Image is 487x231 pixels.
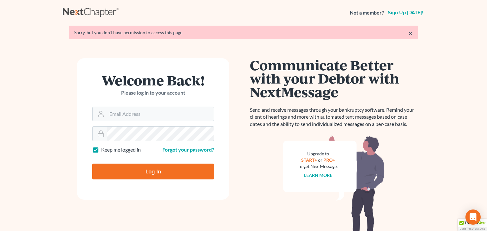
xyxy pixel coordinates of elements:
[386,10,424,15] a: Sign up [DATE]!
[301,157,317,163] a: START+
[250,106,418,128] p: Send and receive messages through your bankruptcy software. Remind your client of hearings and mo...
[250,58,418,99] h1: Communicate Better with your Debtor with NextMessage
[298,151,338,157] div: Upgrade to
[92,89,214,97] p: Please log in to your account
[162,147,214,153] a: Forgot your password?
[458,219,487,231] div: TrustedSite Certified
[92,73,214,87] h1: Welcome Back!
[101,146,141,153] label: Keep me logged in
[74,29,413,36] div: Sorry, but you don't have permission to access this page
[92,164,214,179] input: Log In
[323,157,335,163] a: PRO+
[465,209,481,225] div: Open Intercom Messenger
[318,157,322,163] span: or
[408,29,413,37] a: ×
[304,172,332,178] a: Learn more
[107,107,214,121] input: Email Address
[298,163,338,170] div: to get NextMessage.
[350,9,384,16] strong: Not a member?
